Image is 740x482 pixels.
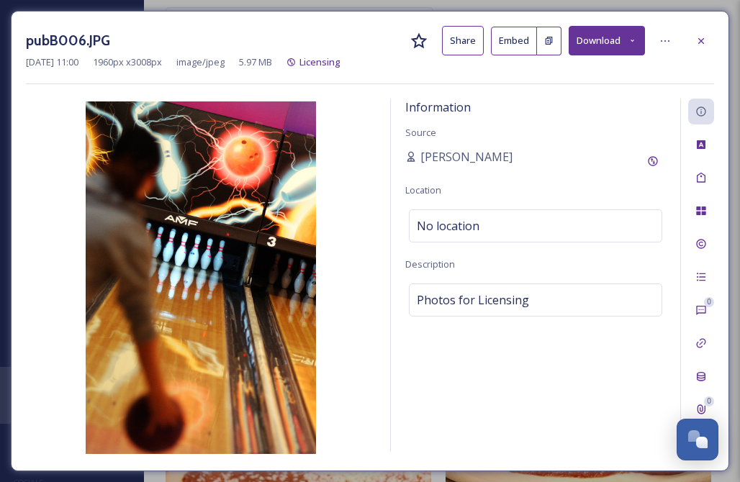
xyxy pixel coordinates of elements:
div: 0 [704,396,714,406]
span: Information [405,99,471,115]
span: No location [417,217,479,235]
h3: pubB006.JPG [26,30,110,51]
span: Source [405,126,436,139]
span: Photos for Licensing [417,291,529,309]
span: Location [405,183,441,196]
button: Open Chat [677,419,718,460]
span: [DATE] 11:00 [26,55,78,69]
span: 5.97 MB [239,55,272,69]
span: 1960 px x 3008 px [93,55,162,69]
div: 0 [704,297,714,307]
button: Embed [491,27,537,55]
button: Share [442,26,484,55]
span: Licensing [299,55,340,68]
img: pubB006.JPG [26,101,376,454]
span: [PERSON_NAME] [420,148,513,165]
button: Download [569,26,645,55]
span: image/jpeg [176,55,225,69]
span: Description [405,258,455,270]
